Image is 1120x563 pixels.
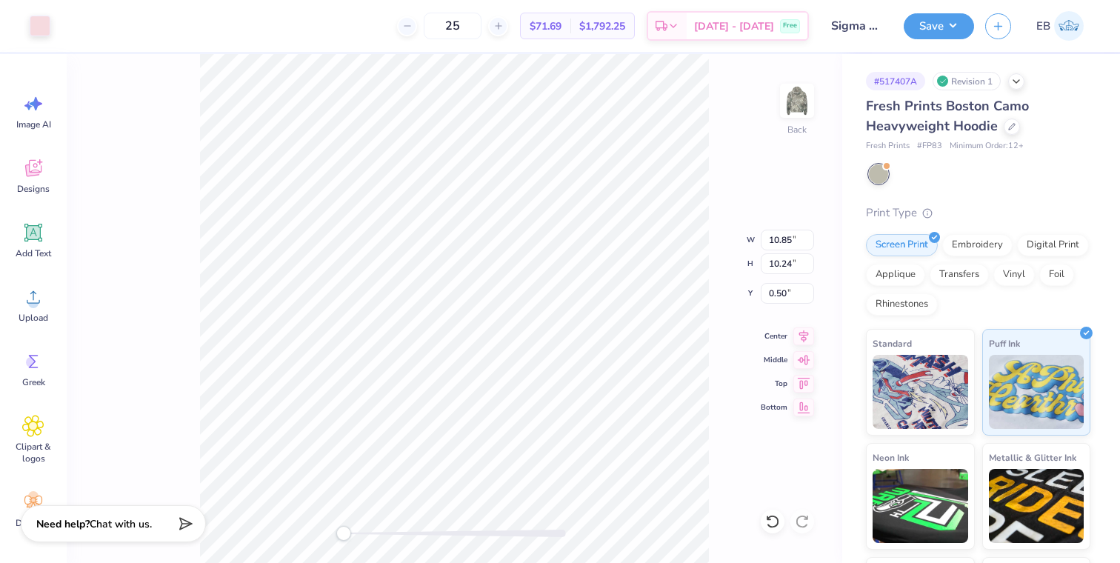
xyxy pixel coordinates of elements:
input: – – [424,13,481,39]
span: $1,792.25 [579,19,625,34]
span: $71.69 [530,19,561,34]
span: Free [783,21,797,31]
div: Digital Print [1017,234,1089,256]
span: Puff Ink [989,336,1020,351]
span: Standard [873,336,912,351]
div: Rhinestones [866,293,938,316]
span: Fresh Prints Boston Camo Heavyweight Hoodie [866,97,1029,135]
img: Neon Ink [873,469,968,543]
strong: Need help? [36,517,90,531]
span: Decorate [16,517,51,529]
div: Back [787,123,807,136]
a: EB [1030,11,1090,41]
div: # 517407A [866,72,925,90]
span: Metallic & Glitter Ink [989,450,1076,465]
span: Image AI [16,119,51,130]
div: Transfers [930,264,989,286]
span: Upload [19,312,48,324]
div: Screen Print [866,234,938,256]
span: Minimum Order: 12 + [950,140,1024,153]
div: Foil [1039,264,1074,286]
span: EB [1036,18,1050,35]
span: Chat with us. [90,517,152,531]
div: Applique [866,264,925,286]
span: Greek [22,376,45,388]
span: [DATE] - [DATE] [694,19,774,34]
div: Print Type [866,204,1090,221]
img: Emily Breit [1054,11,1084,41]
span: Add Text [16,247,51,259]
span: Clipart & logos [9,441,58,464]
span: Bottom [761,402,787,413]
div: Accessibility label [336,526,351,541]
span: Designs [17,183,50,195]
span: Middle [761,354,787,366]
img: Back [782,86,812,116]
span: Center [761,330,787,342]
span: # FP83 [917,140,942,153]
input: Untitled Design [820,11,893,41]
img: Puff Ink [989,355,1084,429]
img: Standard [873,355,968,429]
button: Save [904,13,974,39]
div: Revision 1 [933,72,1001,90]
span: Top [761,378,787,390]
div: Embroidery [942,234,1013,256]
span: Neon Ink [873,450,909,465]
div: Vinyl [993,264,1035,286]
img: Metallic & Glitter Ink [989,469,1084,543]
span: Fresh Prints [866,140,910,153]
